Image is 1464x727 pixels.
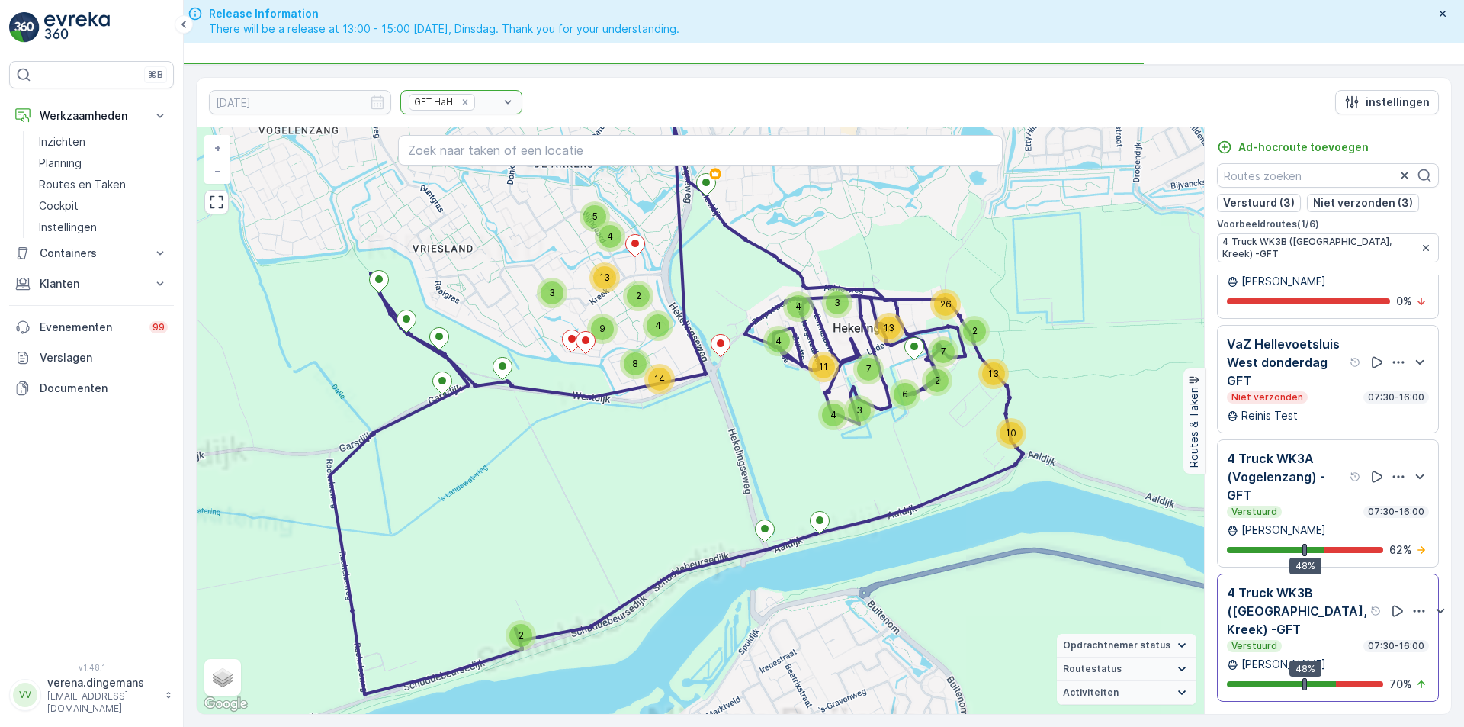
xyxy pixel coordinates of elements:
p: Niet verzonden (3) [1313,195,1413,211]
p: instellingen [1366,95,1430,110]
p: 70 % [1389,677,1412,692]
div: 4 [643,310,673,341]
span: 4 [830,409,836,420]
span: 14 [654,373,665,384]
p: [PERSON_NAME] [1241,523,1326,538]
span: 3 [549,287,555,298]
input: dd/mm/yyyy [209,90,391,114]
p: Verstuurd [1230,506,1279,518]
span: 7 [941,346,946,357]
a: Ad-hocroute toevoegen [1217,140,1369,155]
span: Routestatus [1063,663,1122,675]
p: 4 Truck WK3B ([GEOGRAPHIC_DATA], Kreek) -GFT [1227,584,1367,639]
span: 2 [935,375,940,386]
img: Google [201,694,251,714]
span: 2 [518,629,524,641]
p: 07:30-16:00 [1366,506,1426,518]
div: 13 [874,313,904,343]
p: Niet verzonden [1230,391,1305,404]
p: [EMAIL_ADDRESS][DOMAIN_NAME] [47,690,157,715]
p: Documenten [40,381,168,396]
div: 9 [587,314,618,344]
div: 4 [595,221,625,252]
p: [PERSON_NAME] [1241,274,1326,289]
img: logo [9,12,40,43]
a: Dit gebied openen in Google Maps (er wordt een nieuw venster geopend) [201,694,251,714]
p: Routes & Taken [1186,387,1202,468]
p: 07:30-16:00 [1366,391,1426,404]
p: Reinis Test [1241,408,1298,423]
img: logo_light-DOdMpM7g.png [44,12,110,43]
div: help tooltippictogram [1370,605,1382,617]
span: There will be a release at 13:00 - 15:00 [DATE], Dinsdag. Thank you for your understanding. [209,21,679,37]
a: Instellingen [33,217,174,238]
summary: Activiteiten [1057,681,1196,705]
p: Voorbeeldroutes ( 1 / 6 ) [1217,218,1439,230]
span: + [214,141,221,154]
div: 14 [644,364,675,394]
p: Klanten [40,276,143,291]
div: 6 [890,379,920,410]
a: Uitzoomen [206,159,229,182]
a: Verslagen [9,343,174,373]
span: 11 [819,361,828,372]
div: 5 [579,201,610,232]
p: ⌘B [148,69,163,81]
div: 8 [620,349,650,379]
span: Activiteiten [1063,687,1119,699]
input: Routes zoeken [1217,163,1439,188]
div: 3 [537,278,567,308]
p: Verstuurd (3) [1223,195,1295,211]
div: 2 [922,365,952,396]
button: Werkzaamheden [9,101,174,131]
span: 4 [655,320,661,331]
button: VVverena.dingemans[EMAIL_ADDRESS][DOMAIN_NAME] [9,675,174,715]
span: − [214,164,222,177]
p: 62 % [1389,542,1412,558]
a: Routes en Taken [33,174,174,195]
span: 26 [940,298,952,310]
summary: Routestatus [1057,658,1196,681]
button: instellingen [1335,90,1439,114]
a: Planning [33,153,174,174]
span: 2 [636,290,641,301]
div: 7 [853,354,884,384]
p: [PERSON_NAME] [1241,657,1326,672]
span: 13 [599,272,610,283]
button: Containers [9,238,174,269]
p: Ad-hocroute toevoegen [1238,140,1369,155]
span: 3 [834,297,840,308]
span: 3 [856,404,862,416]
input: Zoek naar taken of een locatie [398,135,1003,166]
div: 10 [996,418,1026,449]
span: 13 [988,368,999,379]
div: 4 [763,326,794,356]
p: Cockpit [39,198,79,214]
div: 2 [506,620,536,651]
span: Opdrachtnemer status [1063,639,1170,651]
a: Evenementen99 [9,312,174,343]
div: help tooltippictogram [1350,471,1362,483]
p: Werkzaamheden [40,108,143,124]
span: v 1.48.1 [9,663,174,672]
span: 4 Truck WK3B ([GEOGRAPHIC_DATA], Kreek) -GFT [1222,236,1417,260]
div: 4 [818,400,849,430]
button: Niet verzonden (3) [1307,194,1419,212]
a: Layers [206,661,239,694]
p: Routes en Taken [39,177,126,192]
span: 8 [632,358,638,369]
a: In zoomen [206,137,229,159]
p: Containers [40,246,143,261]
p: Inzichten [39,134,85,150]
p: Verstuurd [1230,640,1279,652]
span: 4 [607,230,613,242]
p: 07:30-16:00 [1366,640,1426,652]
p: 0 % [1396,294,1412,309]
span: 7 [866,363,872,375]
span: 2 [972,325,978,336]
p: Planning [39,156,82,171]
p: VaZ Hellevoetsluis West donderdag GFT [1227,335,1347,390]
span: 9 [599,323,605,334]
span: 5 [592,211,598,222]
button: Verstuurd (3) [1217,194,1301,212]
